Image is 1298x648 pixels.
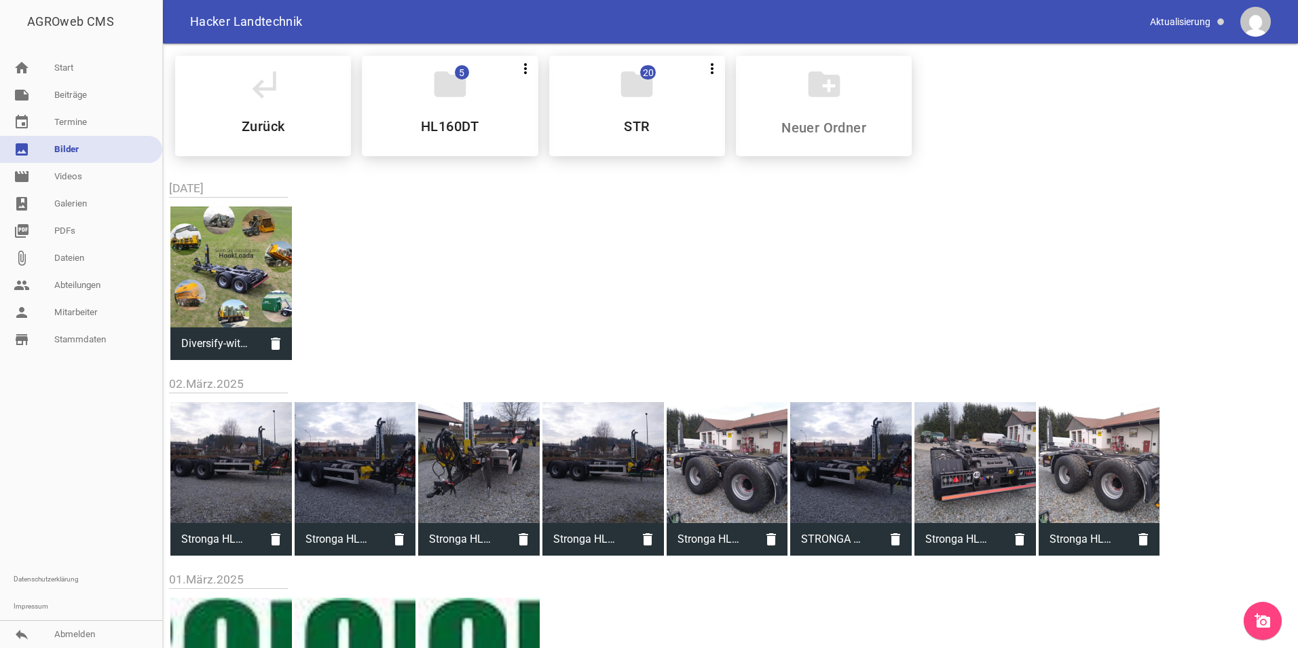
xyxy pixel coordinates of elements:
i: subdirectory_arrow_left [244,65,282,103]
i: people [14,277,30,293]
i: person [14,304,30,321]
i: folder [618,65,656,103]
span: Hacker Landtechnik [190,16,302,28]
span: Stronga HL210 Lagermaschine Zierer (5).jpg [542,522,631,557]
h5: HL160DT [421,120,479,133]
i: delete [259,523,292,556]
span: STRONGA HL210 Lager - Zierer 2025.jpg [790,522,879,557]
i: add_a_photo [1255,613,1271,629]
i: picture_as_pdf [14,223,30,239]
span: Stronga HL210 Lagermaschine Zierer (6).jpg [295,522,384,557]
i: movie [14,168,30,185]
span: 20 [640,65,656,79]
div: STRONGA [175,56,351,156]
i: delete [755,523,787,556]
span: Stronga HL210 Lagermaschine Zierer (4).jpg [667,522,756,557]
i: delete [1003,523,1036,556]
span: Stronga HL210 Lagermaschine Zierer (8).jpg [418,522,507,557]
span: Stronga HL210 Lagermaschine Zierer (3).jpg [170,522,259,557]
i: more_vert [517,60,534,77]
i: home [14,60,30,76]
i: note [14,87,30,103]
i: more_vert [704,60,720,77]
i: delete [507,523,540,556]
h5: STR [624,120,650,133]
h2: 02.März.2025 [169,375,1161,393]
input: Neuer Ordner [743,120,904,136]
div: STR [549,56,725,156]
i: folder [431,65,469,103]
button: more_vert [699,56,725,80]
h2: [DATE] [169,179,293,198]
span: Stronga HL210 Lagermaschine Zierer (1).jpg [1039,522,1128,557]
i: image [14,141,30,158]
i: delete [631,523,664,556]
i: photo_album [14,196,30,212]
i: event [14,114,30,130]
i: create_new_folder [805,65,843,103]
h2: 01.März.2025 [169,571,541,589]
i: attach_file [14,250,30,266]
i: delete [879,523,912,556]
i: reply [14,626,30,643]
i: delete [1127,523,1160,556]
div: HL160DT [362,56,538,156]
button: more_vert [513,56,538,80]
i: delete [259,327,292,360]
h5: Zurück [242,120,284,133]
span: 5 [455,65,469,79]
span: Diversify-with-HookLoada-1-DE.jpg [170,326,259,361]
i: store_mall_directory [14,331,30,348]
span: Stronga HL210 Lagermaschine Zierer (7).jpg [914,522,1003,557]
i: delete [383,523,415,556]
